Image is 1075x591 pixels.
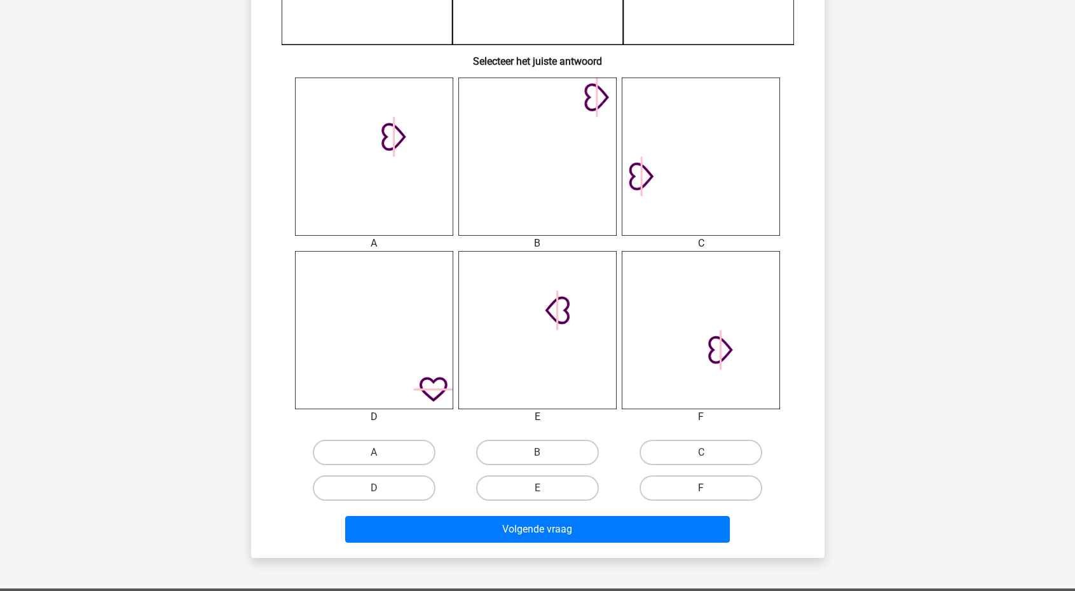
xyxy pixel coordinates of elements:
label: A [313,440,435,465]
label: C [640,440,762,465]
div: E [449,409,626,425]
div: D [285,409,463,425]
label: F [640,475,762,501]
label: E [476,475,599,501]
div: A [285,236,463,251]
div: F [612,409,790,425]
label: D [313,475,435,501]
button: Volgende vraag [345,516,730,543]
h6: Selecteer het juiste antwoord [271,45,804,67]
div: B [449,236,626,251]
div: C [612,236,790,251]
label: B [476,440,599,465]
